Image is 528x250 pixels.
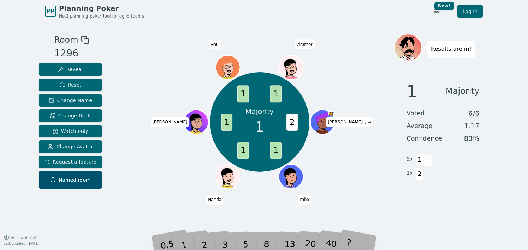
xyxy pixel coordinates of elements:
span: Request a feature [44,158,97,165]
a: Log in [457,5,483,18]
span: No.1 planning poker tool for agile teams [59,13,144,19]
span: (you) [363,121,371,124]
span: 1 [407,83,417,100]
span: Planning Poker [59,4,144,13]
span: Confidence [407,134,442,143]
span: Change Deck [50,112,91,119]
span: 83 % [464,134,480,143]
span: 1 [255,116,264,137]
span: Version 0.9.2 [11,235,37,241]
span: Change Name [49,97,92,104]
span: Watch only [53,128,88,135]
button: Change Avatar [39,140,102,153]
span: Average [407,121,433,131]
span: PP [46,7,54,15]
button: New! [430,5,443,18]
span: Named room [50,176,91,183]
button: Request a feature [39,156,102,168]
span: 2 [416,168,424,180]
span: Voted [407,108,425,118]
span: Click to change your name [209,40,220,49]
button: Named room [39,171,102,189]
button: Watch only [39,125,102,137]
button: Reset [39,79,102,91]
span: Last updated: [DATE] [4,242,39,245]
span: 2 [286,114,298,131]
button: Change Name [39,94,102,107]
span: 1 [270,142,282,159]
span: Room [54,34,78,46]
span: Reset [59,81,81,88]
span: 1 [270,85,282,102]
span: 1 [221,114,232,131]
span: Click to change your name [151,117,189,127]
span: 1.17 [464,121,480,131]
span: 5 x [407,155,413,163]
span: 1 [416,154,424,166]
span: Click to change your name [326,117,373,127]
button: Version0.9.2 [4,235,37,241]
span: 1 [238,85,249,102]
p: Results are in! [431,44,471,54]
span: Click to change your name [295,40,314,49]
div: 1296 [54,46,89,61]
span: 1 [238,142,249,159]
p: Majority [245,107,274,116]
span: Change Avatar [48,143,93,150]
span: bartholomew is the host [328,111,334,117]
div: New! [434,2,454,10]
span: 6 / 6 [468,108,480,118]
span: 1 x [407,169,413,177]
span: Reveal [58,66,83,73]
span: Majority [445,83,480,100]
button: Click to change your avatar [311,111,334,134]
span: Click to change your name [298,195,311,205]
a: PPPlanning PokerNo.1 planning poker tool for agile teams [45,4,144,19]
span: Click to change your name [206,195,223,205]
button: Change Deck [39,109,102,122]
button: Reveal [39,63,102,76]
